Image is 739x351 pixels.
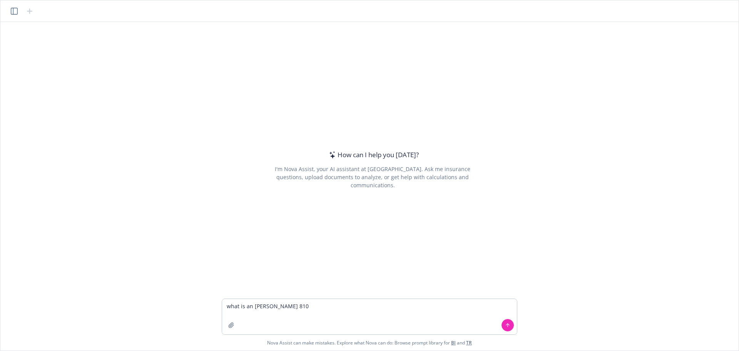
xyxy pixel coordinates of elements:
textarea: what is an [PERSON_NAME] 810 [222,299,517,334]
a: TR [466,339,472,346]
div: How can I help you [DATE]? [327,150,419,160]
a: BI [451,339,456,346]
span: Nova Assist can make mistakes. Explore what Nova can do: Browse prompt library for and [267,335,472,351]
div: I'm Nova Assist, your AI assistant at [GEOGRAPHIC_DATA]. Ask me insurance questions, upload docum... [264,165,481,189]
